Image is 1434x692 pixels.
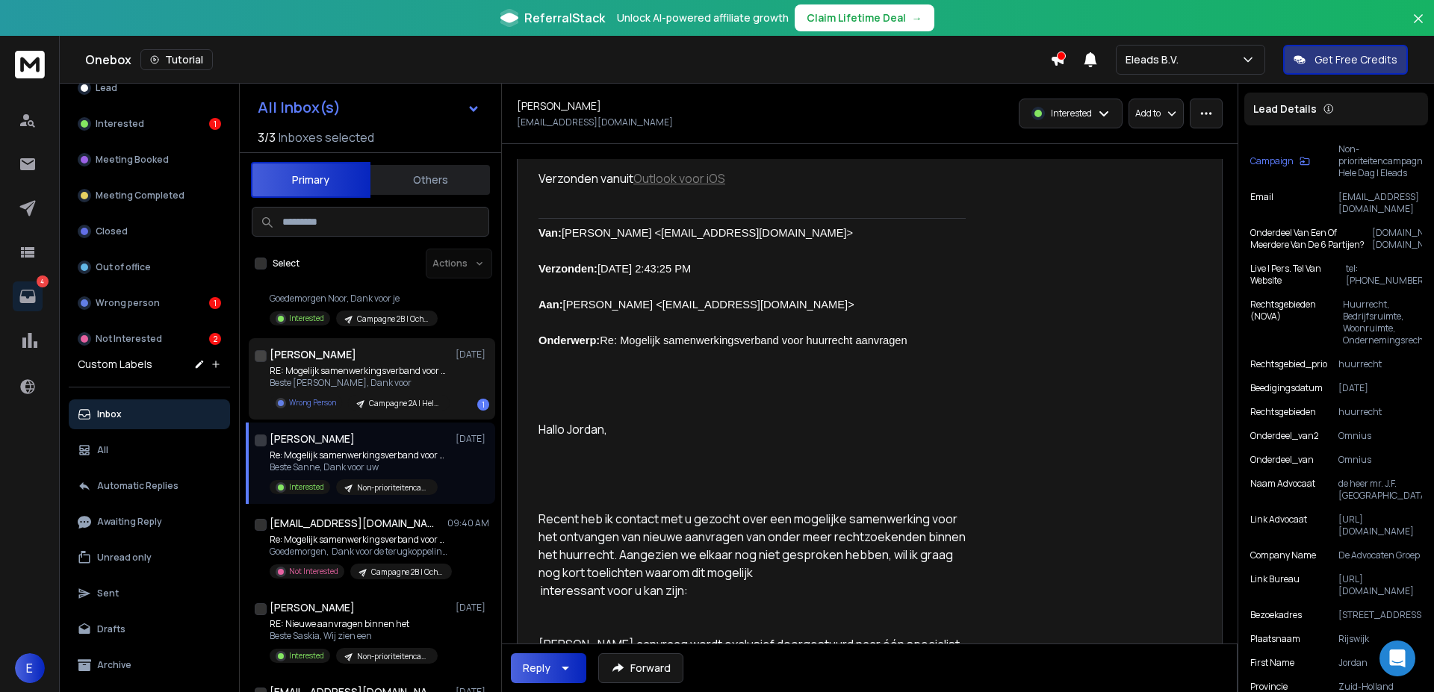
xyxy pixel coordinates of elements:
[140,49,213,70] button: Tutorial
[69,216,230,246] button: Closed
[538,510,975,599] div: Recent heb ik contact met u gezocht over een mogelijke samenwerking voor het ontvangen van nieuwe...
[369,398,441,409] p: Campagne 2A | Hele Dag: [GEOGRAPHIC_DATA], [GEOGRAPHIC_DATA], [GEOGRAPHIC_DATA] en Flevolandgedur...
[1338,358,1422,370] p: huurrecht
[617,10,789,25] p: Unlock AI-powered affiliate growth
[1338,657,1422,669] p: Jordan
[1250,358,1327,370] p: rechtsgebied_prio
[279,128,374,146] h3: Inboxes selected
[97,587,119,599] p: Sent
[538,635,975,671] li: [PERSON_NAME] aanvraag wordt exclusief doorgestuurd naar één specialist, dus geen concurrentie zo...
[1250,657,1294,669] p: First Name
[1250,227,1372,251] p: Onderdeel van een of meerdere van de 6 partijen?
[69,288,230,318] button: Wrong person1
[85,49,1050,70] div: Onebox
[1338,609,1422,621] p: [STREET_ADDRESS]
[270,293,438,305] p: Goedemorgen Noor, Dank voor je
[538,420,975,438] div: Hallo Jordan,
[598,653,683,683] button: Forward
[1250,573,1300,597] p: Link Bureau
[209,333,221,345] div: 2
[97,516,162,528] p: Awaiting Reply
[251,162,370,198] button: Primary
[69,471,230,501] button: Automatic Replies
[270,630,438,642] p: Beste Saskia, Wij zien een
[1250,430,1319,442] p: onderdeel_van2
[1253,102,1317,116] p: Lead Details
[511,653,586,683] button: Reply
[289,313,324,324] p: Interested
[289,397,336,408] p: Wrong Person
[524,9,605,27] span: ReferralStack
[270,618,438,630] p: RE: Nieuwe aanvragen binnen het
[1372,227,1422,251] p: [DOMAIN_NAME], [DOMAIN_NAME]
[1250,299,1343,346] p: Rechtsgebieden (NOVA)
[69,399,230,429] button: Inbox
[258,128,276,146] span: 3 / 3
[371,567,443,578] p: Campagne 2B | Ochtend: Huurrecht [GEOGRAPHIC_DATA], [GEOGRAPHIC_DATA], [GEOGRAPHIC_DATA] en [GEOG...
[289,650,324,661] p: Interested
[1250,155,1294,167] p: Campaign
[517,116,673,128] p: [EMAIL_ADDRESS][DOMAIN_NAME]
[1338,143,1422,179] p: Non-prioriteitencampagne Hele Dag | Eleads
[1250,549,1316,561] p: Company Name
[1250,633,1300,645] p: Plaatsnaam
[1314,52,1397,67] p: Get Free Credits
[370,163,490,196] button: Others
[1338,549,1422,561] p: De Advocaten Groep
[456,602,489,614] p: [DATE]
[15,653,45,683] button: E
[69,579,230,608] button: Sent
[69,109,230,139] button: Interested1
[538,227,562,239] b: Van:
[37,275,49,287] p: 4
[69,543,230,573] button: Unread only
[97,408,122,420] p: Inbox
[96,261,151,273] p: Out of office
[1338,382,1422,394] p: [DATE]
[1343,299,1422,346] p: Huurrecht, Bedrijfsruimte, Woonruimte, Ondernemingsrecht
[270,516,434,531] h1: [EMAIL_ADDRESS][DOMAIN_NAME]
[209,118,221,130] div: 1
[538,227,907,346] font: [PERSON_NAME] <[EMAIL_ADDRESS][DOMAIN_NAME]> [DATE] 2:43:25 PM [PERSON_NAME] <[EMAIL_ADDRESS][DOM...
[13,281,43,311] a: 4
[1338,191,1422,215] p: [EMAIL_ADDRESS][DOMAIN_NAME]
[447,517,489,529] p: 09:40 AM
[270,461,449,473] p: Beste Sanne, Dank voor uw
[477,399,489,411] div: 1
[1051,107,1092,119] p: Interested
[1338,454,1422,466] p: Omnius
[1250,609,1302,621] p: Bezoekadres
[69,614,230,644] button: Drafts
[270,377,449,389] p: Beste [PERSON_NAME], Dank voor
[270,347,356,362] h1: [PERSON_NAME]
[97,480,179,492] p: Automatic Replies
[1409,9,1428,45] button: Close banner
[69,73,230,103] button: Lead
[1250,406,1316,418] p: rechtsgebieden
[270,534,449,546] p: Re: Mogelijk samenwerkingsverband voor huurrechtzaken
[246,93,492,122] button: All Inbox(s)
[1250,454,1314,466] p: onderdeel_van
[1338,406,1422,418] p: huurrecht
[456,433,489,445] p: [DATE]
[96,82,117,94] p: Lead
[538,334,600,346] b: Onderwerp:
[1346,263,1423,287] p: tel:[PHONE_NUMBER]
[270,449,449,461] p: Re: Mogelijk samenwerkingsverband voor huurrecht
[289,481,324,493] p: Interested
[1338,573,1422,597] p: [URL][DOMAIN_NAME]
[273,258,299,269] label: Select
[912,10,922,25] span: →
[96,190,184,202] p: Meeting Completed
[96,118,144,130] p: Interested
[517,99,601,113] h1: [PERSON_NAME]
[289,566,338,577] p: Not Interested
[96,297,160,309] p: Wrong person
[270,600,355,615] h1: [PERSON_NAME]
[456,349,489,361] p: [DATE]
[270,365,449,377] p: RE: Mogelijk samenwerkingsverband voor P&F-aanvragen
[69,650,230,680] button: Archive
[69,145,230,175] button: Meeting Booked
